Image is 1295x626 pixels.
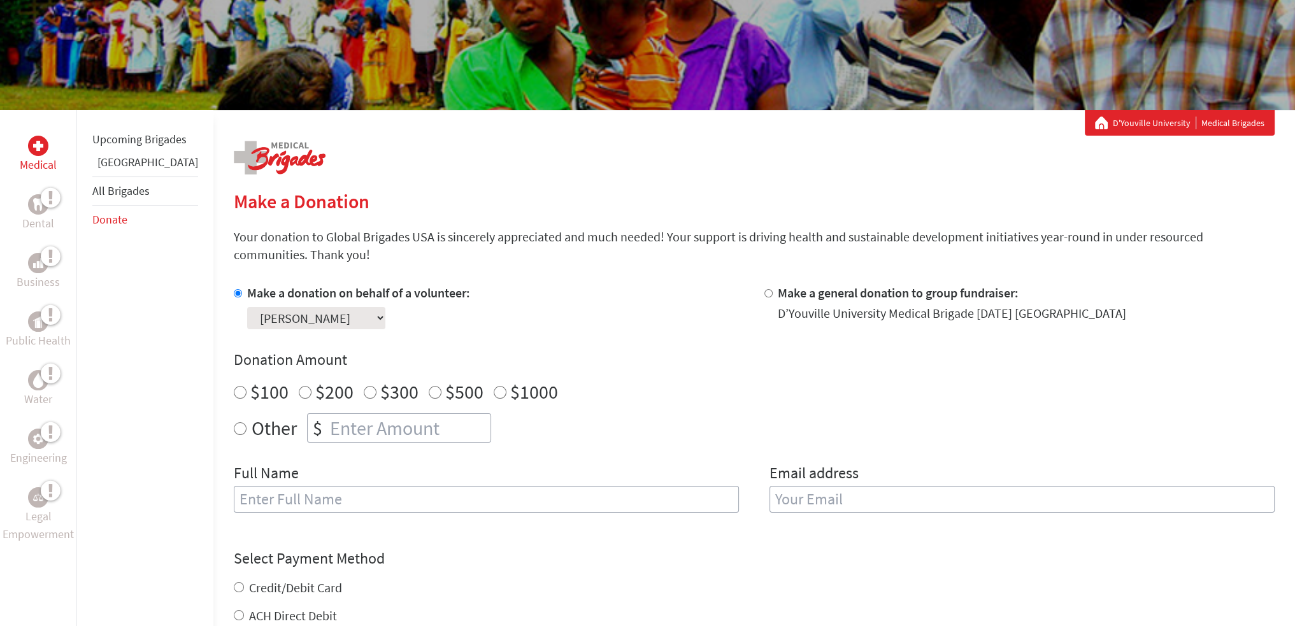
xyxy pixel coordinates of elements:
[510,380,558,404] label: $1000
[327,414,490,442] input: Enter Amount
[28,370,48,390] div: Water
[33,315,43,328] img: Public Health
[92,183,150,198] a: All Brigades
[28,311,48,332] div: Public Health
[769,463,859,486] label: Email address
[24,370,52,408] a: WaterWater
[234,350,1275,370] h4: Donation Amount
[234,486,739,513] input: Enter Full Name
[28,487,48,508] div: Legal Empowerment
[234,141,326,174] img: logo-medical.png
[308,414,327,442] div: $
[3,487,74,543] a: Legal EmpowermentLegal Empowerment
[250,380,289,404] label: $100
[6,332,71,350] p: Public Health
[92,212,127,227] a: Donate
[22,215,54,232] p: Dental
[17,253,60,291] a: BusinessBusiness
[249,580,342,595] label: Credit/Debit Card
[20,156,57,174] p: Medical
[234,228,1275,264] p: Your donation to Global Brigades USA is sincerely appreciated and much needed! Your support is dr...
[1113,117,1196,129] a: D'Youville University
[33,373,43,387] img: Water
[33,198,43,210] img: Dental
[315,380,354,404] label: $200
[28,136,48,156] div: Medical
[28,194,48,215] div: Dental
[234,463,299,486] label: Full Name
[3,508,74,543] p: Legal Empowerment
[97,155,198,169] a: [GEOGRAPHIC_DATA]
[92,132,187,146] a: Upcoming Brigades
[33,494,43,501] img: Legal Empowerment
[10,429,67,467] a: EngineeringEngineering
[778,304,1126,322] div: D’Youville University Medical Brigade [DATE] [GEOGRAPHIC_DATA]
[380,380,419,404] label: $300
[778,285,1019,301] label: Make a general donation to group fundraiser:
[24,390,52,408] p: Water
[10,449,67,467] p: Engineering
[92,125,198,153] li: Upcoming Brigades
[1095,117,1264,129] div: Medical Brigades
[6,311,71,350] a: Public HealthPublic Health
[33,434,43,444] img: Engineering
[445,380,483,404] label: $500
[247,285,470,301] label: Make a donation on behalf of a volunteer:
[33,141,43,151] img: Medical
[252,413,297,443] label: Other
[28,253,48,273] div: Business
[20,136,57,174] a: MedicalMedical
[769,486,1275,513] input: Your Email
[234,548,1275,569] h4: Select Payment Method
[22,194,54,232] a: DentalDental
[33,258,43,268] img: Business
[17,273,60,291] p: Business
[28,429,48,449] div: Engineering
[234,190,1275,213] h2: Make a Donation
[92,153,198,176] li: Belize
[92,176,198,206] li: All Brigades
[249,608,337,623] label: ACH Direct Debit
[92,206,198,234] li: Donate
